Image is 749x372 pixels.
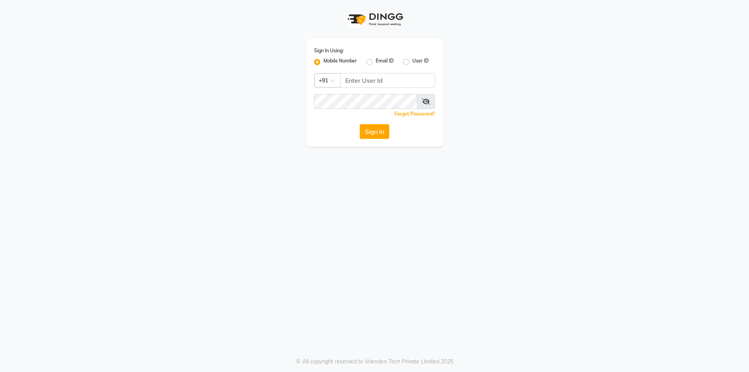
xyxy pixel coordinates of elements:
label: Email ID [376,57,394,67]
input: Username [314,94,417,109]
img: logo1.svg [343,8,406,31]
input: Username [340,73,435,88]
button: Sign In [360,124,389,139]
label: User ID [412,57,429,67]
a: Forgot Password? [394,111,435,117]
label: Sign In Using: [314,47,344,54]
label: Mobile Number [323,57,357,67]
